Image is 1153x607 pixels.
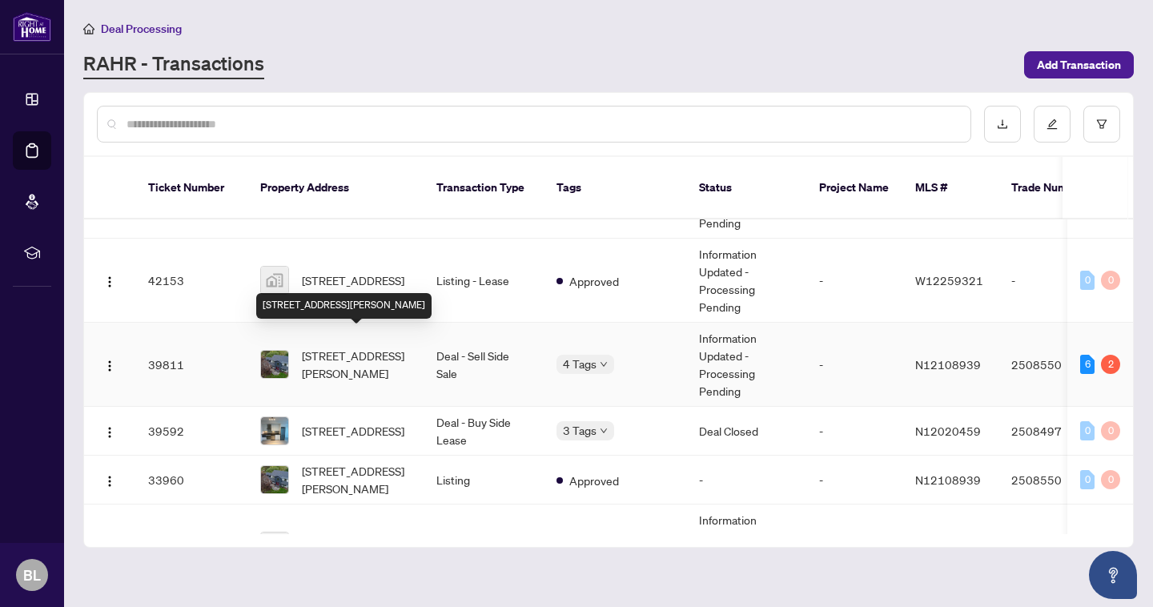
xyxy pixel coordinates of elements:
[97,418,123,444] button: Logo
[686,456,806,504] td: -
[915,472,981,487] span: N12108939
[806,323,902,407] td: -
[23,564,41,586] span: BL
[998,323,1111,407] td: 2508550
[998,407,1111,456] td: 2508497
[135,407,247,456] td: 39592
[686,157,806,219] th: Status
[600,427,608,435] span: down
[261,417,288,444] img: thumbnail-img
[806,157,902,219] th: Project Name
[256,293,432,319] div: [STREET_ADDRESS][PERSON_NAME]
[1080,470,1095,489] div: 0
[998,157,1111,219] th: Trade Number
[103,426,116,439] img: Logo
[101,22,182,36] span: Deal Processing
[247,157,424,219] th: Property Address
[686,239,806,323] td: Information Updated - Processing Pending
[302,462,411,497] span: [STREET_ADDRESS][PERSON_NAME]
[806,239,902,323] td: -
[1096,119,1107,130] span: filter
[902,157,998,219] th: MLS #
[806,456,902,504] td: -
[686,323,806,407] td: Information Updated - Processing Pending
[1101,355,1120,374] div: 2
[1080,421,1095,440] div: 0
[915,357,981,372] span: N12108939
[424,504,544,589] td: Deal - Buy Side Assignment
[424,157,544,219] th: Transaction Type
[686,407,806,456] td: Deal Closed
[915,424,981,438] span: N12020459
[1089,551,1137,599] button: Open asap
[1101,470,1120,489] div: 0
[569,272,619,290] span: Approved
[998,504,1111,589] td: 2503675
[135,323,247,407] td: 39811
[103,360,116,372] img: Logo
[135,456,247,504] td: 33960
[1037,52,1121,78] span: Add Transaction
[97,352,123,377] button: Logo
[915,273,983,287] span: W12259321
[135,157,247,219] th: Ticket Number
[1024,51,1134,78] button: Add Transaction
[103,475,116,488] img: Logo
[261,351,288,378] img: thumbnail-img
[97,467,123,492] button: Logo
[544,157,686,219] th: Tags
[424,407,544,456] td: Deal - Buy Side Lease
[806,504,902,589] td: -
[261,533,288,560] img: thumbnail-img
[998,239,1111,323] td: -
[1101,421,1120,440] div: 0
[1047,119,1058,130] span: edit
[1080,271,1095,290] div: 0
[563,355,597,373] span: 4 Tags
[569,472,619,489] span: Approved
[261,267,288,294] img: thumbnail-img
[302,347,411,382] span: [STREET_ADDRESS][PERSON_NAME]
[135,239,247,323] td: 42153
[424,456,544,504] td: Listing
[686,504,806,589] td: Information Updated - Processing Pending
[83,23,94,34] span: home
[1083,106,1120,143] button: filter
[997,119,1008,130] span: download
[563,421,597,440] span: 3 Tags
[302,422,404,440] span: [STREET_ADDRESS]
[302,271,404,289] span: [STREET_ADDRESS]
[998,456,1111,504] td: 2508550
[424,323,544,407] td: Deal - Sell Side Sale
[83,50,264,79] a: RAHR - Transactions
[806,407,902,456] td: -
[135,504,247,589] td: 29131
[984,106,1021,143] button: download
[1101,271,1120,290] div: 0
[103,275,116,288] img: Logo
[97,267,123,293] button: Logo
[97,533,123,559] button: Logo
[1080,355,1095,374] div: 6
[261,466,288,493] img: thumbnail-img
[424,239,544,323] td: Listing - Lease
[600,360,608,368] span: down
[13,12,51,42] img: logo
[1034,106,1071,143] button: edit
